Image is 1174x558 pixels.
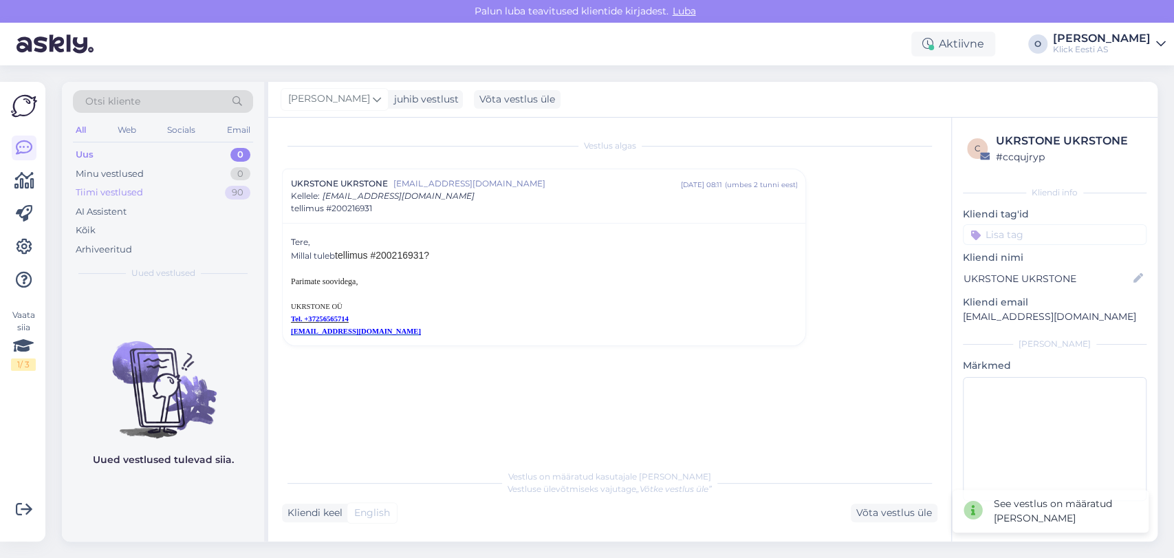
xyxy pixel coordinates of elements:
[76,224,96,237] div: Kõik
[963,250,1146,265] p: Kliendi nimi
[1028,34,1047,54] div: O
[291,202,372,215] span: tellimus #200216931
[474,90,561,109] div: Võta vestlus üle
[508,484,712,494] span: Vestluse ülevõtmiseks vajutage
[963,310,1146,324] p: [EMAIL_ADDRESS][DOMAIN_NAME]
[291,277,358,286] span: Parimate soovidega,
[164,121,198,139] div: Socials
[230,148,250,162] div: 0
[963,207,1146,222] p: Kliendi tag'id
[85,94,140,109] span: Otsi kliente
[911,32,995,56] div: Aktiivne
[11,93,37,119] img: Askly Logo
[963,338,1146,350] div: [PERSON_NAME]
[291,315,319,323] font: Tel. +372
[1053,44,1151,55] div: Klick Eesti AS
[288,92,370,107] span: [PERSON_NAME]
[225,186,250,200] div: 90
[76,167,144,181] div: Minu vestlused
[73,121,89,139] div: All
[291,236,797,248] div: Tere,
[996,149,1142,164] div: # ccqujryp
[636,484,712,494] i: „Võtke vestlus üle”
[323,191,475,201] span: [EMAIL_ADDRESS][DOMAIN_NAME]
[668,5,700,17] span: Luba
[963,358,1146,373] p: Märkmed
[963,186,1146,199] div: Kliendi info
[291,191,320,201] span: Kellele :
[851,504,937,522] div: Võta vestlus üle
[354,506,390,520] span: English
[76,243,132,257] div: Arhiveeritud
[291,178,388,190] span: UKRSTONE UKRSTONE
[963,224,1146,245] input: Lisa tag
[1053,33,1166,55] a: [PERSON_NAME]Klick Eesti AS
[76,186,143,200] div: Tiimi vestlused
[963,295,1146,310] p: Kliendi email
[131,267,195,279] span: Uued vestlused
[224,121,253,139] div: Email
[335,250,429,261] span: tellimus #200216931?
[680,180,721,190] div: [DATE] 08:11
[996,133,1142,149] div: UKRSTONE UKRSTONE
[62,316,264,440] img: No chats
[282,506,343,520] div: Kliendi keel
[319,315,349,323] font: 56565714
[230,167,250,181] div: 0
[11,358,36,371] div: 1 / 3
[282,140,937,152] div: Vestlus algas
[115,121,139,139] div: Web
[291,328,421,335] a: [EMAIL_ADDRESS][DOMAIN_NAME]
[291,303,343,310] span: UKRSTONE OÜ
[1053,33,1151,44] div: [PERSON_NAME]
[389,92,459,107] div: juhib vestlust
[393,178,680,190] span: [EMAIL_ADDRESS][DOMAIN_NAME]
[508,471,711,482] span: Vestlus on määratud kasutajale [PERSON_NAME]
[964,271,1131,286] input: Lisa nimi
[994,497,1138,526] div: See vestlus on määratud [PERSON_NAME]
[724,180,797,190] div: ( umbes 2 tunni eest )
[291,248,797,263] div: Millal tuleb
[11,309,36,371] div: Vaata siia
[93,453,234,467] p: Uued vestlused tulevad siia.
[975,143,981,153] span: c
[76,205,127,219] div: AI Assistent
[76,148,94,162] div: Uus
